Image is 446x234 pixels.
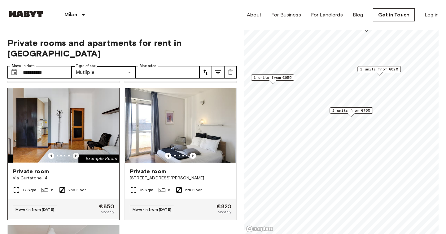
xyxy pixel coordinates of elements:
a: For Business [271,11,301,19]
span: 1 units from €655 [254,75,291,80]
span: 17 Sqm [23,187,36,193]
a: Previous imagePrevious imagePrivate roomVia Curtatone 1417 Sqm62nd FloorMove-in from [DATE]€850Mo... [7,88,120,220]
label: Type of stay [76,63,98,69]
span: 2 units from €765 [332,108,370,113]
span: €820 [216,204,231,209]
button: Choose date, selected date is 6 Jan 2026 [8,66,20,79]
a: Get in Touch [373,8,415,21]
span: 6th Floor [185,187,202,193]
span: [STREET_ADDRESS][PERSON_NAME] [130,175,231,181]
span: Monthly [101,209,114,215]
div: Map marker [357,66,401,76]
span: Private room [130,168,166,175]
button: tune [224,66,237,79]
a: For Landlords [311,11,343,19]
img: Marketing picture of unit IT-14-088-001-03H [125,88,236,163]
span: Via Curtatone 14 [13,175,114,181]
button: tune [199,66,212,79]
span: Private room [13,168,49,175]
a: Blog [353,11,363,19]
span: 5 [168,187,170,193]
a: Log in [425,11,439,19]
span: Monthly [218,209,231,215]
div: Map marker [251,74,294,84]
button: Previous image [165,153,171,159]
img: Habyt [7,11,45,17]
button: Previous image [190,153,196,159]
span: Private rooms and apartments for rent in [GEOGRAPHIC_DATA] [7,38,237,59]
label: Move-in date [12,63,35,69]
a: About [247,11,261,19]
span: Move-in from [DATE] [133,207,171,212]
span: 1 units from €820 [360,66,398,72]
span: 6 [51,187,54,193]
span: Move-in from [DATE] [15,207,54,212]
div: Mutliple [72,66,136,79]
button: Previous image [73,153,79,159]
span: €850 [99,204,114,209]
button: tune [212,66,224,79]
label: Max price [140,63,156,69]
div: Map marker [330,107,373,117]
p: Milan [64,11,77,19]
a: Marketing picture of unit IT-14-088-001-03HPrevious imagePrevious imagePrivate room[STREET_ADDRES... [125,88,237,220]
a: Mapbox logo [246,225,273,232]
span: 2nd Floor [68,187,86,193]
img: Marketing picture of unit IT-14-030-002-04H [13,88,125,163]
span: 16 Sqm [140,187,153,193]
button: Previous image [48,153,54,159]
